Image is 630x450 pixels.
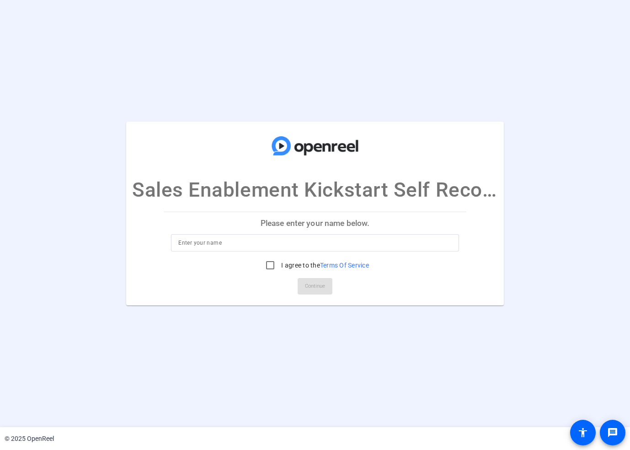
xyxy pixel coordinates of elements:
div: © 2025 OpenReel [5,434,54,444]
mat-icon: message [607,427,618,438]
p: Please enter your name below. [164,212,466,234]
mat-icon: accessibility [577,427,588,438]
p: Sales Enablement Kickstart Self Recording [132,175,498,205]
input: Enter your name [178,237,451,248]
a: Terms Of Service [320,262,369,269]
img: company-logo [269,131,361,161]
label: I agree to the [279,261,369,270]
